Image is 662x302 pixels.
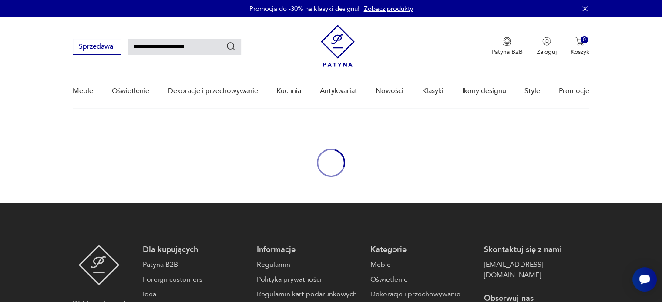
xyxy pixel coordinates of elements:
[257,259,362,270] a: Regulamin
[503,37,511,46] img: Ikona medalu
[581,36,588,43] div: 0
[257,274,362,285] a: Polityka prywatności
[73,44,121,50] a: Sprzedawaj
[491,48,523,56] p: Patyna B2B
[575,37,584,46] img: Ikona koszyka
[484,259,589,280] a: [EMAIL_ADDRESS][DOMAIN_NAME]
[168,74,258,108] a: Dekoracje i przechowywanie
[143,289,248,299] a: Idea
[112,74,149,108] a: Oświetlenie
[276,74,301,108] a: Kuchnia
[370,245,475,255] p: Kategorie
[537,37,557,56] button: Zaloguj
[462,74,506,108] a: Ikony designu
[524,74,540,108] a: Style
[370,259,475,270] a: Meble
[559,74,589,108] a: Promocje
[257,289,362,299] a: Regulamin kart podarunkowych
[73,39,121,55] button: Sprzedawaj
[321,25,355,67] img: Patyna - sklep z meblami i dekoracjami vintage
[542,37,551,46] img: Ikonka użytkownika
[370,274,475,285] a: Oświetlenie
[370,289,475,299] a: Dekoracje i przechowywanie
[78,245,120,285] img: Patyna - sklep z meblami i dekoracjami vintage
[571,48,589,56] p: Koszyk
[491,37,523,56] a: Ikona medaluPatyna B2B
[226,41,236,52] button: Szukaj
[632,267,657,292] iframe: Smartsupp widget button
[537,48,557,56] p: Zaloguj
[73,74,93,108] a: Meble
[143,259,248,270] a: Patyna B2B
[364,4,413,13] a: Zobacz produkty
[257,245,362,255] p: Informacje
[571,37,589,56] button: 0Koszyk
[143,274,248,285] a: Foreign customers
[320,74,357,108] a: Antykwariat
[376,74,403,108] a: Nowości
[491,37,523,56] button: Patyna B2B
[249,4,360,13] p: Promocja do -30% na klasyki designu!
[422,74,444,108] a: Klasyki
[484,245,589,255] p: Skontaktuj się z nami
[143,245,248,255] p: Dla kupujących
